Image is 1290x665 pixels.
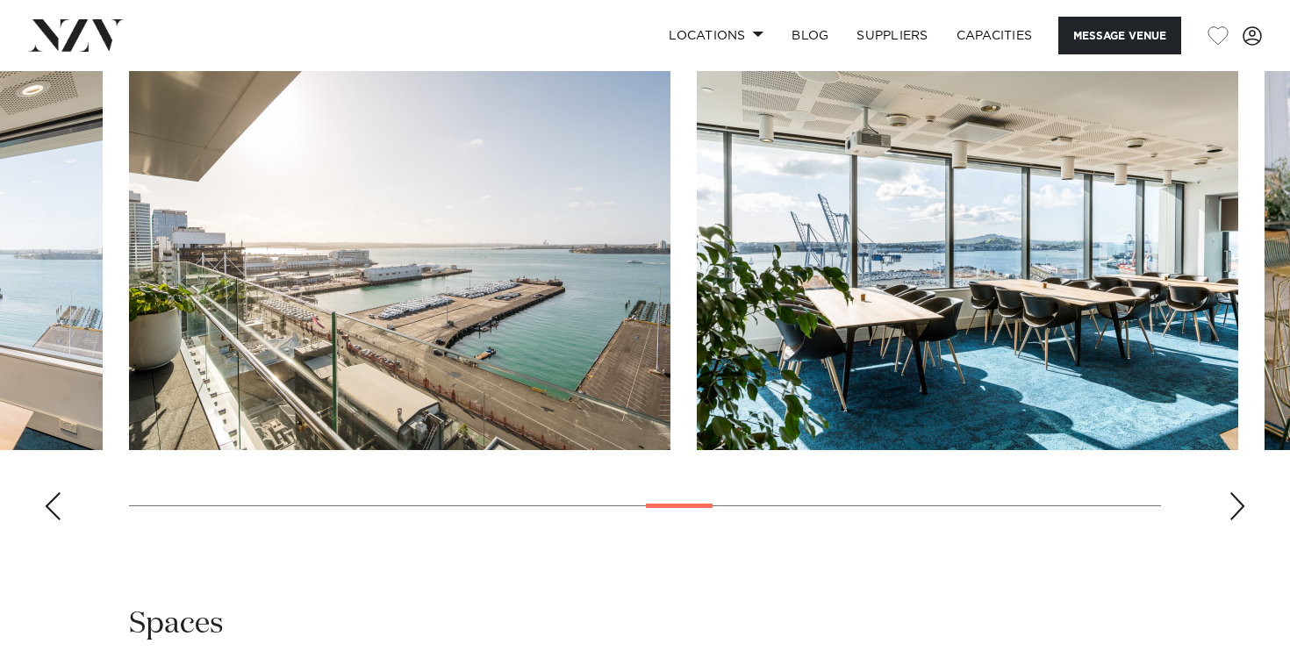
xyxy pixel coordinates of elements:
swiper-slide: 16 / 28 [697,53,1238,450]
h2: Spaces [129,604,224,644]
swiper-slide: 15 / 28 [129,53,670,450]
a: SUPPLIERS [842,17,942,54]
button: Message Venue [1058,17,1181,54]
a: BLOG [778,17,842,54]
a: Locations [655,17,778,54]
img: nzv-logo.png [28,19,124,51]
a: Capacities [942,17,1047,54]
